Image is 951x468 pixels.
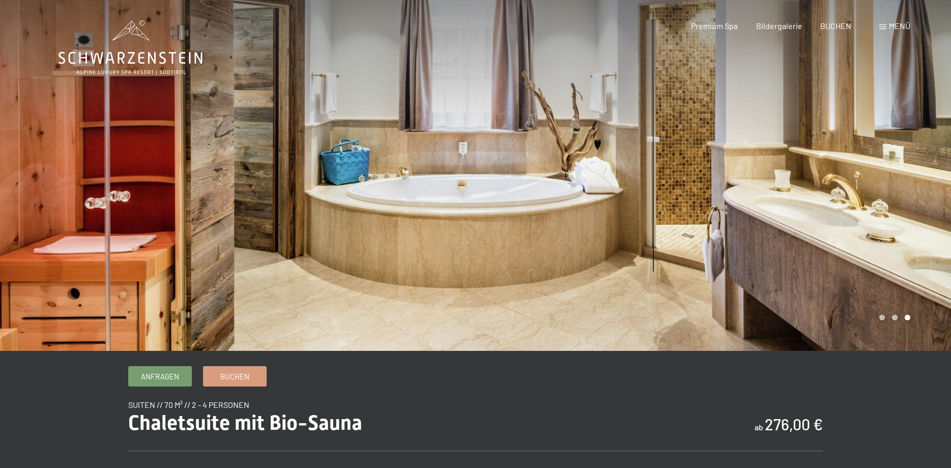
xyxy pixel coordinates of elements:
b: 276,00 € [765,415,823,433]
span: Chaletsuite mit Bio-Sauna [128,411,362,435]
a: Premium Spa [691,21,738,31]
span: Menü [889,21,910,31]
a: Buchen [204,367,266,386]
span: Buchen [220,371,249,382]
span: ab [755,422,763,432]
a: Anfragen [129,367,191,386]
a: BUCHEN [820,21,851,31]
span: Anfragen [141,371,179,382]
a: Bildergalerie [756,21,802,31]
span: Suiten // 70 m² // 2 - 4 Personen [128,400,249,409]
